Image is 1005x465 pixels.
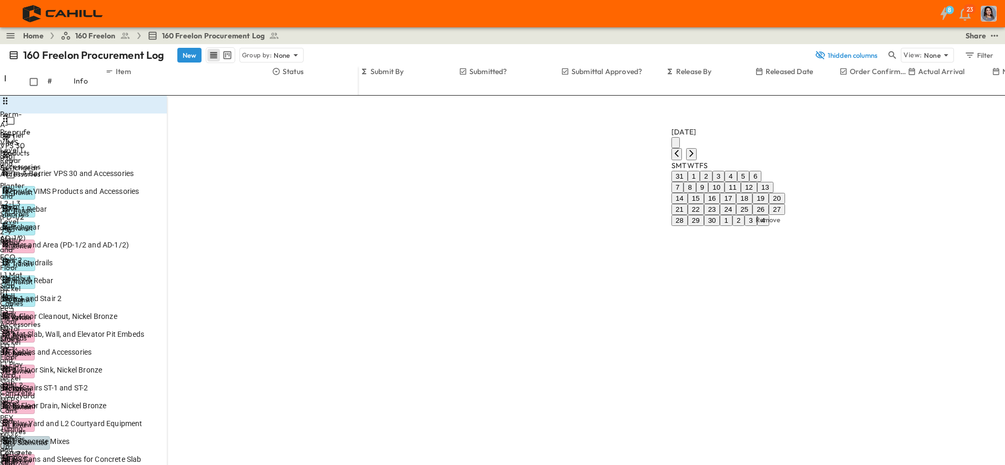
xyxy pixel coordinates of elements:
span: L1 Mat Slab, Wall, and Elevator Pit Embeds [2,329,144,339]
span: Metal Stairs ST-1 and ST-2 [2,383,88,393]
button: 26 [752,204,769,215]
div: Info [74,66,105,96]
button: 14 [671,193,688,204]
button: 27 [769,204,785,215]
span: FD-1, Floor Drain, Nickel Bronze [2,400,106,411]
p: 160 Freelon Procurement Log [23,48,165,63]
button: Previous month [671,148,682,160]
button: 16 [704,193,720,204]
button: 1hidden columns [808,48,884,63]
button: 19 [752,193,769,204]
span: Sunday [671,161,676,170]
button: 2 [732,215,745,226]
span: Wednesday [687,161,695,170]
button: row view [207,49,220,61]
button: 13 [757,182,773,193]
button: 8 [684,182,696,193]
div: Share [966,30,986,41]
span: 160 Freelon [75,30,116,41]
span: 160 Freelon Procurement Log [162,30,265,41]
span: L1 Play Yard and L2 Courtyard Equipment [2,418,143,429]
span: Friday [699,161,703,170]
span: Planter and Area (PD-1/2 and AD-1/2) [2,240,129,250]
button: New [177,48,202,63]
button: 25 [736,204,752,215]
div: # [47,66,74,96]
button: 28 [671,215,688,226]
button: calendar view is open, switch to year view [671,137,680,148]
p: Released Date [766,66,813,77]
button: 11 [725,182,741,193]
button: 22 [688,204,704,215]
button: 12 [741,182,757,193]
button: 24 [720,204,736,215]
button: 1 [720,215,732,226]
span: FCO, Floor Cleanout, Nickel Bronze [2,311,117,322]
button: 6 [749,171,761,182]
img: 4f72bfc4efa7236828875bac24094a5ddb05241e32d018417354e964050affa1.png [13,3,114,25]
button: 9 [696,182,708,193]
button: test [988,29,1001,42]
button: 17 [720,193,736,204]
span: Monday [676,161,682,170]
span: FS-1, Floor Sink, Nickel Bronze [2,365,102,375]
div: [DATE] [671,127,785,137]
span: Level 1 Rebar [2,204,47,214]
button: 10 [708,182,725,193]
button: 20 [769,193,785,204]
button: kanban view [220,49,234,61]
p: Order Confirmed? [850,66,908,77]
div: Filter [964,49,994,61]
button: 21 [671,204,688,215]
nav: breadcrumbs [23,30,286,41]
span: Thursday [695,161,699,170]
button: 30 [704,215,720,226]
button: 1 [688,171,700,182]
h6: 8 [948,6,951,14]
p: Submittal Approved? [571,66,642,77]
p: View: [903,49,922,61]
button: 15 [688,193,704,204]
p: None [924,50,941,60]
button: 4 [725,171,737,182]
button: 18 [736,193,752,204]
p: None [274,50,290,60]
a: Home [23,30,44,41]
button: 5 [737,171,749,182]
button: 7 [671,182,684,193]
button: 31 [671,171,688,182]
p: Submitted? [469,66,507,77]
p: Group by: [242,50,272,60]
button: 29 [688,215,704,226]
button: 23 [704,204,720,215]
span: Level 2-9 Rebar [2,275,54,286]
p: Status [283,66,304,77]
button: 3 [745,215,757,226]
span: PT Cables and Accessories [2,347,92,357]
button: 3 [712,171,725,182]
p: Actual Arrival [918,66,964,77]
p: Release By [676,66,712,77]
p: Item [116,66,131,77]
span: Slab Concrete Mixes [2,436,69,447]
span: Perm-A-Barrier VPS 30 and Accessories [2,168,134,179]
span: Stair 1 and Stair 2 [2,293,62,304]
span: Saturday [703,161,708,170]
span: Tuesday [682,161,687,170]
button: Next month [686,148,697,160]
button: Remove [751,213,785,226]
button: 2 [700,171,712,182]
p: 23 [967,5,973,14]
div: table view [206,47,235,63]
img: Profile Picture [981,6,997,22]
p: Submit By [370,66,404,77]
span: Preprufe VIMS Products and Accessories [2,186,139,197]
span: L2-L3 Studrails [2,257,53,268]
